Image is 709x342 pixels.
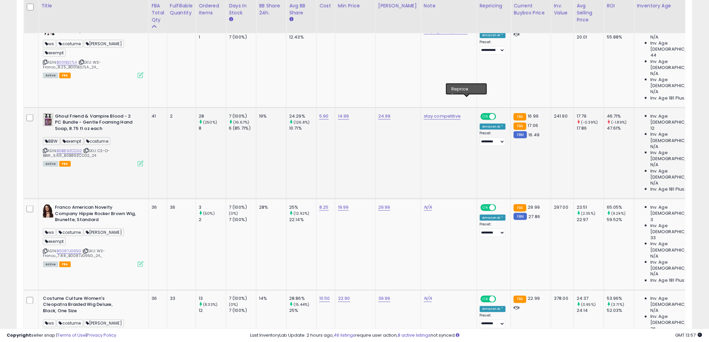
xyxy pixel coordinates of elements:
[334,332,356,338] a: 46 listings
[289,204,316,210] div: 25%
[199,113,226,119] div: 28
[581,120,598,125] small: (-0.39%)
[480,124,506,130] div: Amazon AI *
[577,296,604,302] div: 24.37
[199,296,226,302] div: 13
[424,113,461,120] a: stay competitive
[338,113,349,120] a: 14.99
[289,296,316,302] div: 28.86%
[43,204,143,266] div: ASIN:
[581,211,595,216] small: (2.35%)
[250,332,702,339] div: Last InventoryLab Update: 2 hours ago, require user action, not synced.
[87,332,116,338] a: Privacy Policy
[607,217,634,223] div: 59.52%
[528,122,538,129] span: 17.06
[43,60,101,70] span: | SKU: WS-Franco_8.25_B001B2LTLA_24_
[650,89,658,95] span: N/A
[289,308,316,314] div: 25%
[577,217,604,223] div: 22.97
[57,248,81,254] a: B0087JG95G
[43,22,143,77] div: ASIN:
[607,308,634,314] div: 52.03%
[650,278,686,284] span: Inv. Age 181 Plus:
[319,2,332,9] div: Cost
[480,40,506,55] div: Preset:
[528,204,540,210] span: 29.99
[229,113,256,119] div: 7 (100%)
[650,253,658,259] span: N/A
[514,123,526,130] small: FBA
[199,34,226,40] div: 1
[43,113,53,127] img: 41zr-8aZeeL._SL40_.jpg
[424,204,432,211] a: N/A
[554,2,571,16] div: Inv. value
[59,73,71,78] span: FBA
[481,296,490,302] span: ON
[43,113,143,166] div: ASIN:
[199,308,226,314] div: 12
[528,295,540,302] span: 22.99
[43,73,58,78] span: All listings currently available for purchase on Amazon
[84,40,124,48] span: [PERSON_NAME]
[528,113,539,119] span: 16.99
[480,32,506,38] div: Amazon AI *
[577,113,604,119] div: 17.79
[59,161,71,167] span: FBA
[203,120,217,125] small: (250%)
[43,204,53,218] img: 51T23XFAeUL._SL40_.jpg
[481,205,490,211] span: ON
[55,113,136,134] b: Ghoul Friend & Vampire Blood - 2 PC Bundle - Gentle Foaming Hand Soap, 8.75 fl oz each
[229,204,256,210] div: 7 (100%)
[294,211,309,216] small: (12.92%)
[43,161,58,167] span: All listings currently available for purchase on Amazon
[398,332,431,338] a: 8 active listings
[554,204,569,210] div: 297.00
[480,306,506,312] div: Amazon AI *
[480,2,508,9] div: Repricing
[229,308,256,314] div: 7 (100%)
[378,2,418,9] div: [PERSON_NAME]
[170,296,191,302] div: 33
[577,125,604,131] div: 17.86
[151,2,164,23] div: FBA Total Qty
[514,131,527,138] small: FBM
[495,296,506,302] span: OFF
[289,125,316,131] div: 10.71%
[424,295,432,302] a: N/A
[514,113,526,121] small: FBA
[259,113,281,119] div: 19%
[514,2,548,16] div: Current Buybox Price
[611,302,624,307] small: (3.71%)
[581,28,594,34] small: (-0.1%)
[289,113,316,119] div: 24.29%
[650,52,656,58] span: 44
[43,237,66,245] span: exempt
[84,137,110,145] span: costume
[199,204,226,210] div: 3
[495,114,506,119] span: OFF
[84,320,124,327] span: [PERSON_NAME]
[229,16,233,22] small: Days In Stock.
[43,228,56,236] span: ws
[650,125,654,131] span: 12
[229,296,256,302] div: 7 (100%)
[675,332,702,338] span: 2025-10-6 13:57 GMT
[294,120,310,125] small: (126.8%)
[199,125,226,131] div: 8
[611,120,627,125] small: (-1.89%)
[577,308,604,314] div: 24.14
[607,204,634,210] div: 65.05%
[495,205,506,211] span: OFF
[607,113,634,119] div: 46.71%
[289,16,293,22] small: Avg BB Share.
[480,314,506,329] div: Preset:
[57,320,83,327] span: costume
[57,148,82,154] a: B0B89ZCCG2
[170,2,193,16] div: Fulfillable Quantity
[554,113,569,119] div: 241.90
[57,60,77,65] a: B001B2LTLA
[259,296,281,302] div: 14%
[514,296,526,303] small: FBA
[229,34,256,40] div: 7 (100%)
[229,217,256,223] div: 7 (100%)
